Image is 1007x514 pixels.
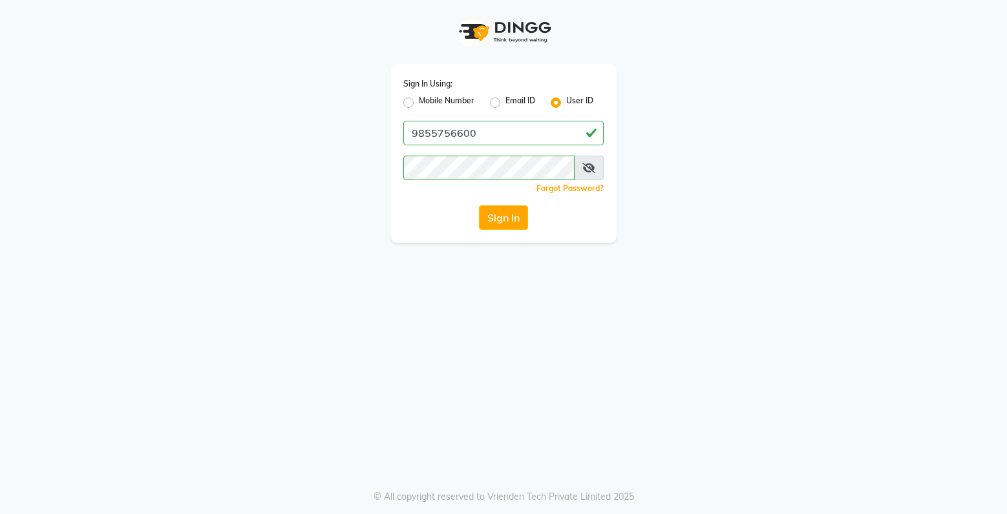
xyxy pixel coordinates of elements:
img: logo1.svg [452,13,555,51]
input: Username [403,156,575,180]
label: Sign In Using: [403,78,452,90]
button: Sign In [479,205,528,230]
label: Email ID [505,95,535,110]
label: User ID [566,95,593,110]
label: Mobile Number [419,95,474,110]
a: Forgot Password? [536,183,604,193]
input: Username [403,121,604,145]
